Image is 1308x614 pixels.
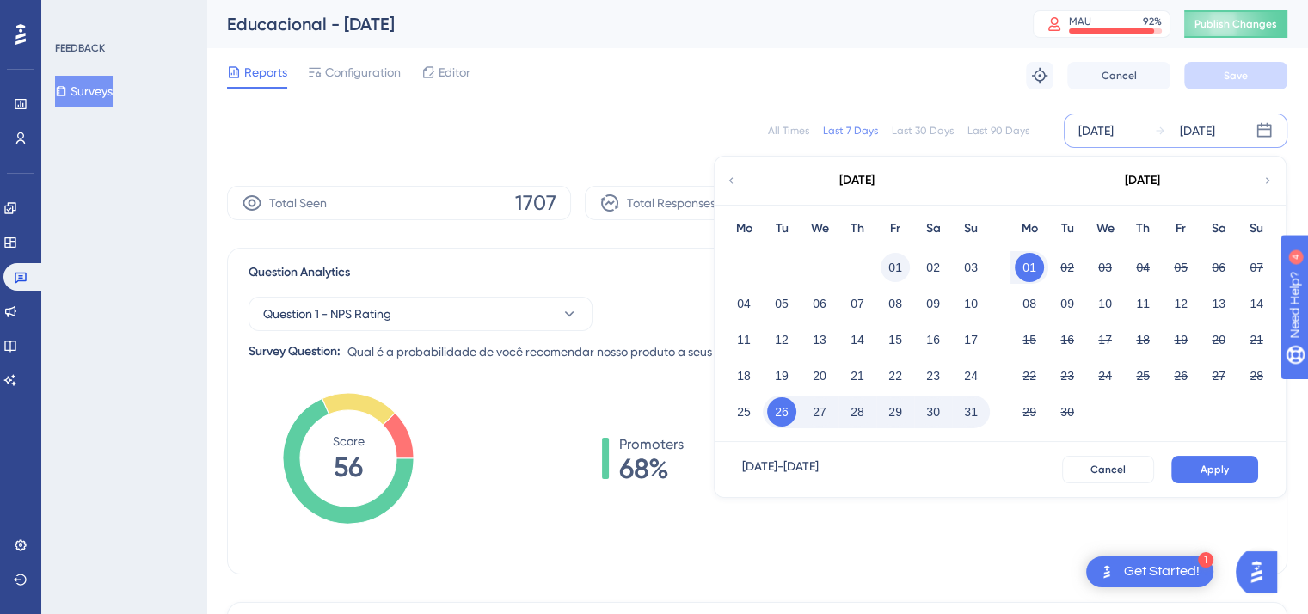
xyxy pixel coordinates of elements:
[725,218,763,239] div: Mo
[1242,289,1271,318] button: 14
[1062,456,1154,483] button: Cancel
[40,4,107,25] span: Need Help?
[1242,361,1271,390] button: 28
[1015,397,1044,427] button: 29
[1053,253,1082,282] button: 02
[768,124,809,138] div: All Times
[347,341,824,362] span: Qual é a probabilidade de você recomendar nosso produto a seus amigos ou colegas?
[55,41,105,55] div: FEEDBACK
[1194,17,1277,31] span: Publish Changes
[956,361,986,390] button: 24
[1166,253,1195,282] button: 05
[1069,15,1091,28] div: MAU
[1184,10,1287,38] button: Publish Changes
[1184,62,1287,89] button: Save
[1180,120,1215,141] div: [DATE]
[1125,170,1160,191] div: [DATE]
[843,361,872,390] button: 21
[767,361,796,390] button: 19
[249,297,593,331] button: Question 1 - NPS Rating
[1166,289,1195,318] button: 12
[956,325,986,354] button: 17
[1124,218,1162,239] div: Th
[1200,218,1237,239] div: Sa
[1086,556,1213,587] div: Open Get Started! checklist, remaining modules: 1
[1162,218,1200,239] div: Fr
[619,455,684,482] span: 68%
[729,289,758,318] button: 04
[1204,253,1233,282] button: 06
[334,451,363,483] tspan: 56
[801,218,838,239] div: We
[1224,69,1248,83] span: Save
[1010,218,1048,239] div: Mo
[439,62,470,83] span: Editor
[1236,546,1287,598] iframe: UserGuiding AI Assistant Launcher
[843,397,872,427] button: 28
[729,397,758,427] button: 25
[1090,325,1120,354] button: 17
[1090,463,1126,476] span: Cancel
[805,289,834,318] button: 06
[1086,218,1124,239] div: We
[881,289,910,318] button: 08
[876,218,914,239] div: Fr
[838,218,876,239] div: Th
[805,325,834,354] button: 13
[967,124,1029,138] div: Last 90 Days
[1201,463,1229,476] span: Apply
[1053,325,1082,354] button: 16
[1124,562,1200,581] div: Get Started!
[249,341,341,362] div: Survey Question:
[914,218,952,239] div: Sa
[1242,253,1271,282] button: 07
[956,289,986,318] button: 10
[1090,361,1120,390] button: 24
[1015,325,1044,354] button: 15
[1128,253,1158,282] button: 04
[763,218,801,239] div: Tu
[843,325,872,354] button: 14
[918,397,948,427] button: 30
[918,253,948,282] button: 02
[269,193,327,213] span: Total Seen
[767,325,796,354] button: 12
[1204,289,1233,318] button: 13
[1053,289,1082,318] button: 09
[918,325,948,354] button: 16
[1090,253,1120,282] button: 03
[805,361,834,390] button: 20
[249,262,350,283] span: Question Analytics
[881,325,910,354] button: 15
[1128,289,1158,318] button: 11
[767,289,796,318] button: 05
[333,434,365,448] tspan: Score
[729,361,758,390] button: 18
[1143,15,1162,28] div: 92 %
[1053,397,1082,427] button: 30
[1242,325,1271,354] button: 21
[325,62,401,83] span: Configuration
[1090,289,1120,318] button: 10
[881,397,910,427] button: 29
[1096,562,1117,582] img: launcher-image-alternative-text
[1237,218,1275,239] div: Su
[767,397,796,427] button: 26
[1128,325,1158,354] button: 18
[952,218,990,239] div: Su
[1015,253,1044,282] button: 01
[1102,69,1137,83] span: Cancel
[627,193,715,213] span: Total Responses
[55,76,113,107] button: Surveys
[742,456,819,483] div: [DATE] - [DATE]
[843,289,872,318] button: 07
[918,289,948,318] button: 09
[1204,361,1233,390] button: 27
[1078,120,1114,141] div: [DATE]
[1053,361,1082,390] button: 23
[244,62,287,83] span: Reports
[1048,218,1086,239] div: Tu
[1198,552,1213,568] div: 1
[1015,361,1044,390] button: 22
[956,397,986,427] button: 31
